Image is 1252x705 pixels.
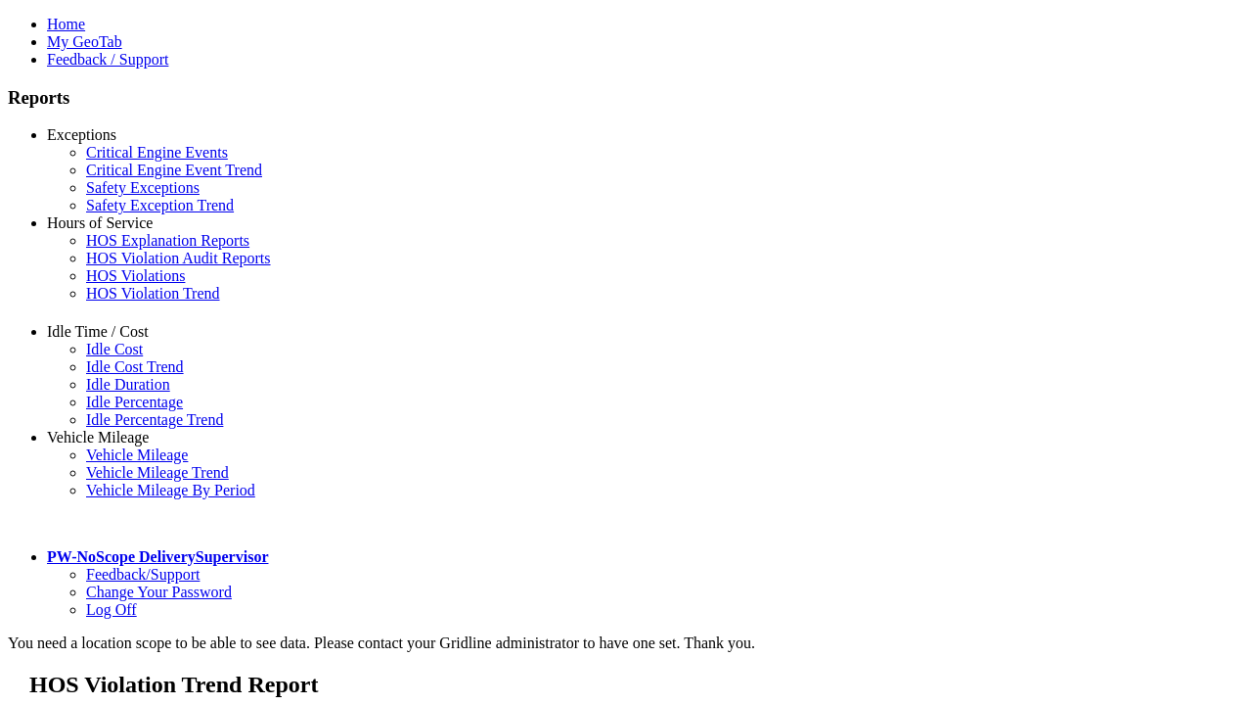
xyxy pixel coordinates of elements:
div: You need a location scope to be able to see data. Please contact your Gridline administrator to h... [8,634,1244,652]
a: Vehicle Mileage By Period [86,482,255,498]
a: Exceptions [47,126,116,143]
a: Critical Engine Event Trend [86,162,262,178]
a: Idle Cost [86,341,143,357]
a: Vehicle Mileage [47,429,149,446]
a: Log Off [86,601,137,618]
a: Safety Exception Trend [86,197,234,213]
a: Idle Time / Cost [47,323,149,340]
a: My GeoTab [47,33,122,50]
a: Idle Percentage Trend [86,411,223,428]
a: Hours of Service [47,214,153,231]
a: Feedback/Support [86,566,200,583]
a: Idle Percentage [86,394,183,410]
a: Change Your Password [86,584,232,600]
h2: HOS Violation Trend Report [29,672,1244,698]
h3: Reports [8,87,1244,109]
a: Home [47,16,85,32]
a: PW-NoScope DeliverySupervisor [47,548,268,565]
a: HOS Violations [86,267,185,284]
a: Critical Engine Events [86,144,228,161]
a: Idle Cost Trend [86,358,184,375]
a: HOS Violation Trend [86,285,220,302]
a: Feedback / Support [47,51,168,68]
a: Safety Exceptions [86,179,200,196]
a: HOS Explanation Reports [86,232,249,249]
a: Idle Duration [86,376,170,393]
a: Vehicle Mileage Trend [86,464,229,481]
a: HOS Violation Audit Reports [86,250,271,266]
a: Vehicle Mileage [86,446,188,463]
